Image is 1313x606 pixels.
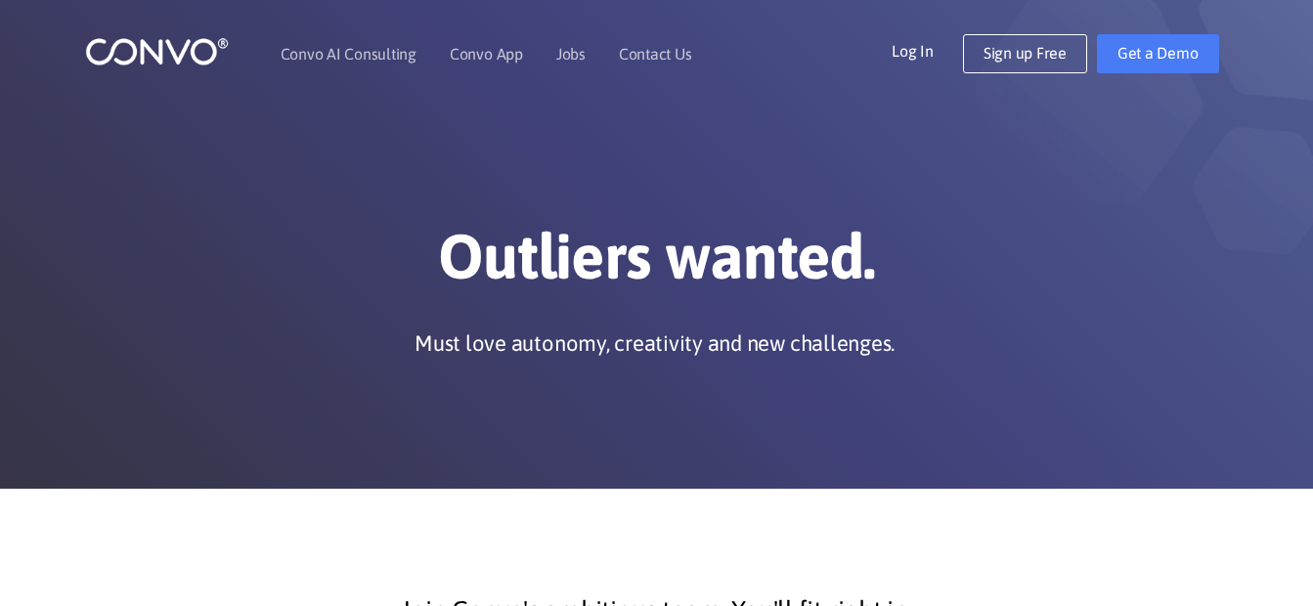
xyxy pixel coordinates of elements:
[892,34,963,65] a: Log In
[619,46,692,62] a: Contact Us
[415,328,895,358] p: Must love autonomy, creativity and new challenges.
[114,219,1200,309] h1: Outliers wanted.
[85,36,229,66] img: logo_1.png
[281,46,416,62] a: Convo AI Consulting
[556,46,586,62] a: Jobs
[1097,34,1219,73] a: Get a Demo
[963,34,1087,73] a: Sign up Free
[450,46,523,62] a: Convo App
